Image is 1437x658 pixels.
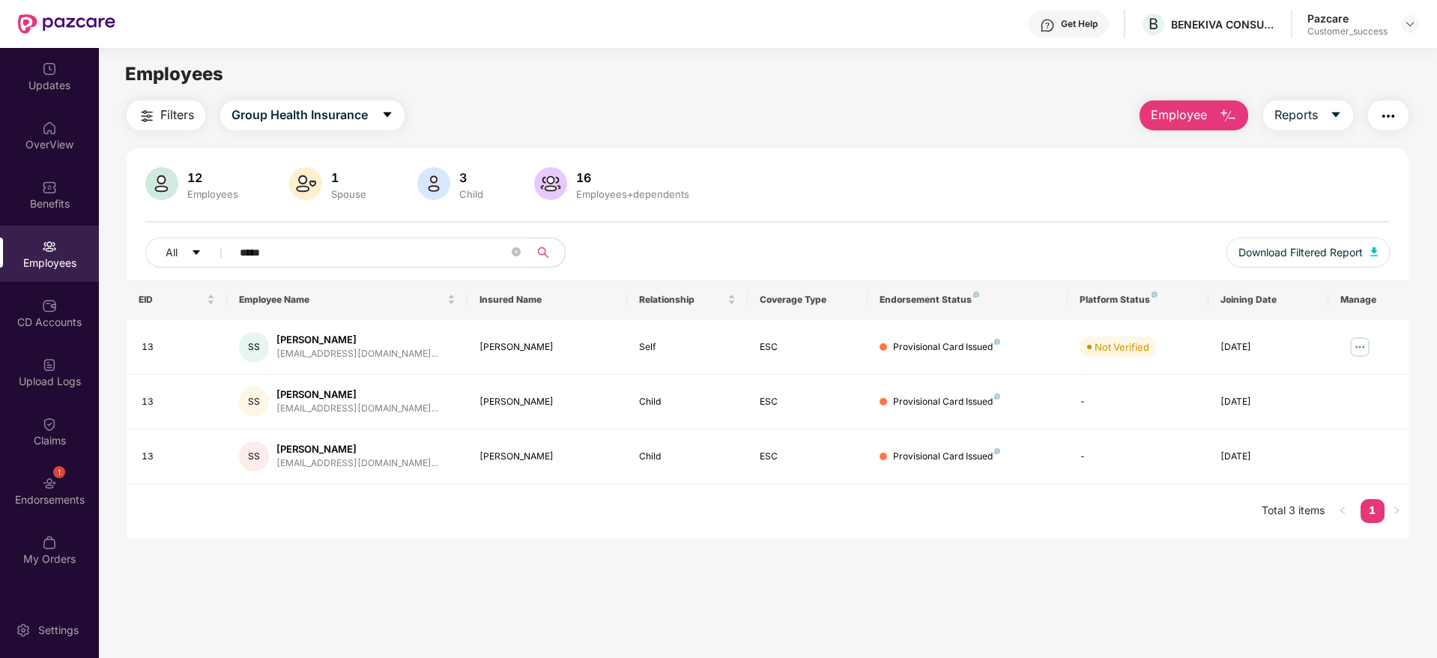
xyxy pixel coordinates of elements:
div: Employees+dependents [573,188,692,200]
button: search [528,238,566,268]
img: svg+xml;base64,PHN2ZyBpZD0iQ2xhaW0iIHhtbG5zPSJodHRwOi8vd3d3LnczLm9yZy8yMDAwL3N2ZyIgd2lkdGg9IjIwIi... [42,417,57,432]
span: Download Filtered Report [1238,244,1363,261]
button: Download Filtered Report [1226,238,1390,268]
span: Relationship [639,294,724,306]
div: [PERSON_NAME] [276,442,438,456]
div: Pazcare [1307,11,1388,25]
th: EID [127,280,227,320]
img: svg+xml;base64,PHN2ZyB4bWxucz0iaHR0cDovL3d3dy53My5vcmcvMjAwMC9zdmciIHdpZHRoPSI4IiBoZWlnaHQ9IjgiIH... [994,448,1000,454]
th: Insured Name [468,280,628,320]
img: svg+xml;base64,PHN2ZyBpZD0iVXBkYXRlZCIgeG1sbnM9Imh0dHA6Ly93d3cudzMub3JnLzIwMDAvc3ZnIiB3aWR0aD0iMj... [42,61,57,76]
button: Allcaret-down [145,238,237,268]
span: right [1392,506,1401,515]
div: Child [639,450,735,464]
img: svg+xml;base64,PHN2ZyB4bWxucz0iaHR0cDovL3d3dy53My5vcmcvMjAwMC9zdmciIHhtbG5zOnhsaW5rPSJodHRwOi8vd3... [534,167,567,200]
img: svg+xml;base64,PHN2ZyBpZD0iRW1wbG95ZWVzIiB4bWxucz0iaHR0cDovL3d3dy53My5vcmcvMjAwMC9zdmciIHdpZHRoPS... [42,239,57,254]
div: [DATE] [1220,450,1316,464]
div: [DATE] [1220,340,1316,354]
button: left [1331,499,1355,523]
div: Platform Status [1080,294,1196,306]
div: Employees [184,188,241,200]
div: 13 [142,395,215,409]
img: svg+xml;base64,PHN2ZyB4bWxucz0iaHR0cDovL3d3dy53My5vcmcvMjAwMC9zdmciIHdpZHRoPSI4IiBoZWlnaHQ9IjgiIH... [973,292,979,298]
div: ESC [760,340,856,354]
span: B [1149,15,1158,33]
li: 1 [1361,499,1385,523]
div: [PERSON_NAME] [479,340,616,354]
div: SS [239,332,269,362]
button: right [1385,499,1409,523]
div: 16 [573,170,692,185]
div: Self [639,340,735,354]
img: svg+xml;base64,PHN2ZyB4bWxucz0iaHR0cDovL3d3dy53My5vcmcvMjAwMC9zdmciIHdpZHRoPSI4IiBoZWlnaHQ9IjgiIH... [1152,292,1158,298]
span: Reports [1274,106,1318,124]
th: Joining Date [1208,280,1328,320]
li: Next Page [1385,499,1409,523]
td: - [1068,429,1208,484]
div: [EMAIL_ADDRESS][DOMAIN_NAME]... [276,347,438,361]
span: Employee Name [239,294,444,306]
li: Previous Page [1331,499,1355,523]
div: Child [456,188,486,200]
div: [DATE] [1220,395,1316,409]
div: 3 [456,170,486,185]
img: svg+xml;base64,PHN2ZyB4bWxucz0iaHR0cDovL3d3dy53My5vcmcvMjAwMC9zdmciIHhtbG5zOnhsaW5rPSJodHRwOi8vd3... [417,167,450,200]
div: 12 [184,170,241,185]
span: Employee [1151,106,1207,124]
span: caret-down [381,109,393,122]
div: [PERSON_NAME] [479,450,616,464]
th: Coverage Type [748,280,868,320]
div: Get Help [1061,18,1098,30]
div: [PERSON_NAME] [276,333,438,347]
button: Filters [127,100,205,130]
img: svg+xml;base64,PHN2ZyB4bWxucz0iaHR0cDovL3d3dy53My5vcmcvMjAwMC9zdmciIHdpZHRoPSI4IiBoZWlnaHQ9IjgiIH... [994,393,1000,399]
div: [EMAIL_ADDRESS][DOMAIN_NAME]... [276,402,438,416]
th: Relationship [627,280,747,320]
span: caret-down [1330,109,1342,122]
span: close-circle [512,247,521,256]
div: Provisional Card Issued [893,450,1000,464]
div: 1 [53,466,65,478]
div: ESC [760,395,856,409]
td: - [1068,375,1208,429]
button: Reportscaret-down [1263,100,1353,130]
span: caret-down [191,247,202,259]
img: svg+xml;base64,PHN2ZyB4bWxucz0iaHR0cDovL3d3dy53My5vcmcvMjAwMC9zdmciIHhtbG5zOnhsaW5rPSJodHRwOi8vd3... [1370,247,1378,256]
span: Employees [125,63,223,85]
div: Endorsement Status [880,294,1056,306]
th: Employee Name [227,280,468,320]
span: search [528,247,557,259]
img: svg+xml;base64,PHN2ZyBpZD0iQmVuZWZpdHMiIHhtbG5zPSJodHRwOi8vd3d3LnczLm9yZy8yMDAwL3N2ZyIgd2lkdGg9Ij... [42,180,57,195]
div: 13 [142,340,215,354]
th: Manage [1328,280,1409,320]
div: [EMAIL_ADDRESS][DOMAIN_NAME]... [276,456,438,471]
li: Total 3 items [1262,499,1325,523]
span: close-circle [512,246,521,260]
div: SS [239,387,269,417]
div: Customer_success [1307,25,1388,37]
div: 13 [142,450,215,464]
div: Provisional Card Issued [893,340,1000,354]
span: EID [139,294,204,306]
div: [PERSON_NAME] [479,395,616,409]
div: [PERSON_NAME] [276,387,438,402]
div: Not Verified [1095,339,1149,354]
img: svg+xml;base64,PHN2ZyBpZD0iQ0RfQWNjb3VudHMiIGRhdGEtbmFtZT0iQ0QgQWNjb3VudHMiIHhtbG5zPSJodHRwOi8vd3... [42,298,57,313]
img: svg+xml;base64,PHN2ZyBpZD0iRW5kb3JzZW1lbnRzIiB4bWxucz0iaHR0cDovL3d3dy53My5vcmcvMjAwMC9zdmciIHdpZH... [42,476,57,491]
button: Employee [1140,100,1248,130]
img: svg+xml;base64,PHN2ZyBpZD0iSG9tZSIgeG1sbnM9Imh0dHA6Ly93d3cudzMub3JnLzIwMDAvc3ZnIiB3aWR0aD0iMjAiIG... [42,121,57,136]
span: Filters [160,106,194,124]
span: Group Health Insurance [232,106,368,124]
div: 1 [328,170,369,185]
img: New Pazcare Logo [18,14,115,34]
div: Child [639,395,735,409]
button: Group Health Insurancecaret-down [220,100,405,130]
div: BENEKIVA CONSULTING LLP [1171,17,1276,31]
img: svg+xml;base64,PHN2ZyBpZD0iRHJvcGRvd24tMzJ4MzIiIHhtbG5zPSJodHRwOi8vd3d3LnczLm9yZy8yMDAwL3N2ZyIgd2... [1404,18,1416,30]
span: left [1338,506,1347,515]
img: svg+xml;base64,PHN2ZyBpZD0iU2V0dGluZy0yMHgyMCIgeG1sbnM9Imh0dHA6Ly93d3cudzMub3JnLzIwMDAvc3ZnIiB3aW... [16,623,31,638]
img: svg+xml;base64,PHN2ZyBpZD0iSGVscC0zMngzMiIgeG1sbnM9Imh0dHA6Ly93d3cudzMub3JnLzIwMDAvc3ZnIiB3aWR0aD... [1040,18,1055,33]
img: svg+xml;base64,PHN2ZyB4bWxucz0iaHR0cDovL3d3dy53My5vcmcvMjAwMC9zdmciIHdpZHRoPSIyNCIgaGVpZ2h0PSIyNC... [1379,107,1397,125]
img: svg+xml;base64,PHN2ZyBpZD0iTXlfT3JkZXJzIiBkYXRhLW5hbWU9Ik15IE9yZGVycyIgeG1sbnM9Imh0dHA6Ly93d3cudz... [42,535,57,550]
div: ESC [760,450,856,464]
